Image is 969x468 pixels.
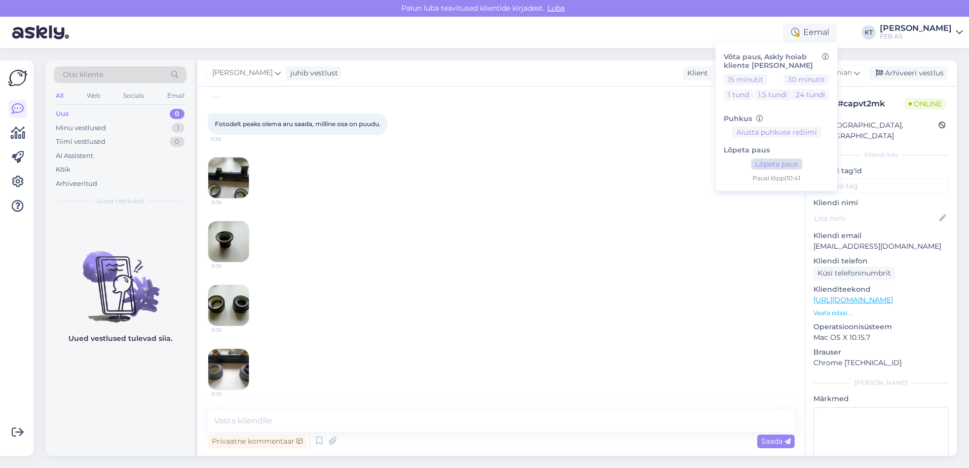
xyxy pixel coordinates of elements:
button: 1 tund [724,89,753,100]
div: Kliendi info [813,150,949,160]
button: 30 minutit [784,74,829,85]
p: Operatsioonisüsteem [813,322,949,332]
img: Askly Logo [8,68,27,88]
div: Privaatne kommentaar [208,435,307,448]
div: Küsi telefoninumbrit [813,266,895,280]
p: Klienditeekond [813,284,949,295]
span: Saada [761,437,791,446]
button: Alusta puhkuse režiimi [732,127,821,138]
div: Arhiveeri vestlus [870,66,948,80]
a: [PERSON_NAME]FEB AS [880,24,963,41]
div: Email [165,89,187,102]
div: Arhiveeritud [56,179,97,189]
div: 0 [170,109,184,119]
div: Socials [121,89,146,102]
span: Otsi kliente [63,69,103,80]
span: Fotodelt peaks olema aru saada, milline osa on puudu. [215,120,381,128]
p: Kliendi email [813,230,949,241]
button: 24 tundi [792,89,829,100]
span: Online [905,98,946,109]
div: Klient [683,68,708,79]
p: Brauser [813,347,949,358]
div: # capvt2mk [838,98,905,110]
span: [PERSON_NAME] [212,67,273,79]
button: 15 minutit [724,74,767,85]
p: Vaata edasi ... [813,308,949,318]
span: 9:38 [211,199,249,206]
img: Attachment [208,221,249,262]
div: All [54,89,65,102]
p: Märkmed [813,394,949,404]
div: 1 [172,123,184,133]
p: Kliendi telefon [813,256,949,266]
span: 9:38 [211,135,249,143]
div: Minu vestlused [56,123,106,133]
h6: Lõpeta paus [724,146,829,154]
img: No chats [46,233,195,324]
div: Tiimi vestlused [56,137,105,147]
input: Lisa nimi [814,213,937,224]
span: 9:38 [211,262,249,270]
p: Mac OS X 10.15.7 [813,332,949,343]
h6: Võta paus, Askly hoiab kliente [PERSON_NAME] [724,53,829,70]
div: FEB AS [880,32,952,41]
img: Attachment [208,158,249,198]
div: [PERSON_NAME] [880,24,952,32]
div: [GEOGRAPHIC_DATA], [GEOGRAPHIC_DATA] [816,120,939,141]
div: Web [85,89,102,102]
div: Pausi lõpp | 10:41 [724,174,829,183]
img: Attachment [208,349,249,389]
input: Lisa tag [813,178,949,193]
button: Lõpeta paus [751,159,802,170]
div: Uus [56,109,69,119]
p: [EMAIL_ADDRESS][DOMAIN_NAME] [813,241,949,252]
p: Kliendi tag'id [813,166,949,176]
div: [PERSON_NAME] [813,378,949,387]
p: Uued vestlused tulevad siia. [68,333,172,344]
p: Chrome [TECHNICAL_ID] [813,358,949,368]
span: Uued vestlused [97,197,144,206]
button: 1.5 tundi [754,89,791,100]
div: AI Assistent [56,151,93,161]
span: Luba [544,4,568,13]
div: 0 [170,137,184,147]
div: Eemal [783,23,837,42]
div: Kõik [56,165,70,175]
p: Kliendi nimi [813,198,949,208]
div: KT [862,25,876,40]
img: Attachment [208,285,249,326]
h6: Puhkus [724,114,829,123]
a: [URL][DOMAIN_NAME] [813,295,893,304]
span: 9:38 [211,326,249,334]
div: juhib vestlust [286,68,338,79]
span: 9:38 [211,390,249,398]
